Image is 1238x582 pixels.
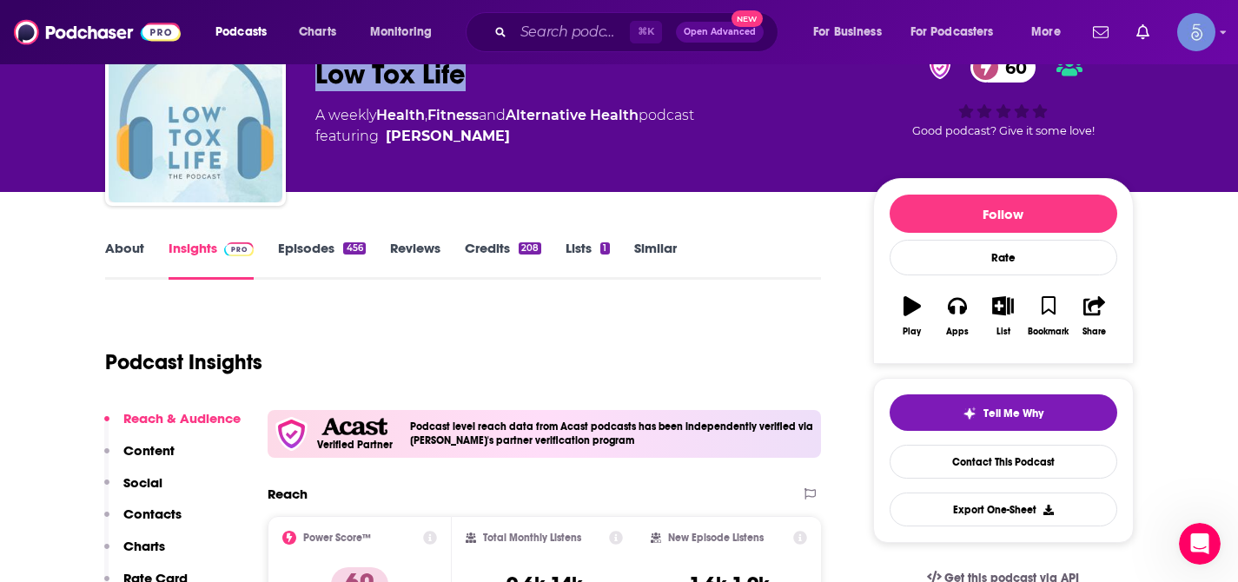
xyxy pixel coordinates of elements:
button: Show profile menu [1177,13,1215,51]
div: Share [1082,327,1106,337]
h2: Reach [268,486,308,502]
button: Play [890,285,935,347]
span: , [425,107,427,123]
span: Monitoring [370,20,432,44]
span: New [732,10,763,27]
button: open menu [203,18,289,46]
img: verified Badge [924,56,957,79]
span: Open Advanced [684,28,756,36]
button: Contacts [104,506,182,538]
img: Acast [321,418,387,436]
p: Social [123,474,162,491]
button: Reach & Audience [104,410,241,442]
a: 60 [970,52,1036,83]
a: Credits208 [465,240,541,280]
div: A weekly podcast [315,105,694,147]
h2: Power Score™ [303,532,371,544]
span: Logged in as Spiral5-G1 [1177,13,1215,51]
p: Charts [123,538,165,554]
a: Alexx Stuart [386,126,510,147]
div: verified Badge60Good podcast? Give it some love! [873,41,1134,149]
div: Search podcasts, credits, & more... [482,12,795,52]
span: Charts [299,20,336,44]
button: Apps [935,285,980,347]
img: Podchaser Pro [224,242,255,256]
p: Contacts [123,506,182,522]
button: open menu [801,18,904,46]
div: Apps [946,327,969,337]
span: Tell Me Why [983,407,1043,420]
span: Good podcast? Give it some love! [912,124,1095,137]
div: 456 [343,242,365,255]
span: 60 [988,52,1036,83]
a: Contact This Podcast [890,445,1117,479]
a: Show notifications dropdown [1129,17,1156,47]
a: Episodes456 [278,240,365,280]
button: Bookmark [1026,285,1071,347]
a: Alternative Health [506,107,639,123]
span: For Business [813,20,882,44]
a: Charts [288,18,347,46]
span: and [479,107,506,123]
h5: Verified Partner [317,440,393,450]
a: Fitness [427,107,479,123]
a: InsightsPodchaser Pro [169,240,255,280]
a: Reviews [390,240,440,280]
span: Podcasts [215,20,267,44]
img: User Profile [1177,13,1215,51]
img: verfied icon [275,417,308,451]
a: Health [376,107,425,123]
span: featuring [315,126,694,147]
button: tell me why sparkleTell Me Why [890,394,1117,431]
a: Show notifications dropdown [1086,17,1116,47]
button: Content [104,442,175,474]
button: Export One-Sheet [890,493,1117,526]
img: tell me why sparkle [963,407,976,420]
button: Open AdvancedNew [676,22,764,43]
h2: New Episode Listens [668,532,764,544]
h4: Podcast level reach data from Acast podcasts has been independently verified via [PERSON_NAME]'s ... [410,420,815,446]
h1: Podcast Insights [105,349,262,375]
button: open menu [899,18,1019,46]
img: Podchaser - Follow, Share and Rate Podcasts [14,16,181,49]
button: List [980,285,1025,347]
button: Social [104,474,162,506]
button: Follow [890,195,1117,233]
p: Reach & Audience [123,410,241,427]
button: Share [1071,285,1116,347]
span: For Podcasters [910,20,994,44]
a: Similar [634,240,677,280]
div: List [996,327,1010,337]
div: 208 [519,242,541,255]
span: ⌘ K [630,21,662,43]
iframe: Intercom live chat [1179,523,1221,565]
input: Search podcasts, credits, & more... [513,18,630,46]
div: 1 [600,242,609,255]
button: open menu [358,18,454,46]
div: Play [903,327,921,337]
span: More [1031,20,1061,44]
button: Charts [104,538,165,570]
a: About [105,240,144,280]
a: Lists1 [566,240,609,280]
img: Low Tox Life [109,29,282,202]
button: open menu [1019,18,1082,46]
div: Rate [890,240,1117,275]
p: Content [123,442,175,459]
div: Bookmark [1028,327,1069,337]
h2: Total Monthly Listens [483,532,581,544]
